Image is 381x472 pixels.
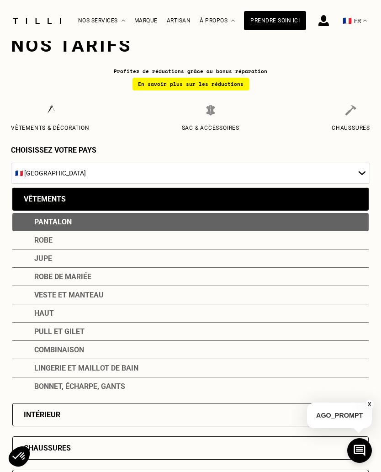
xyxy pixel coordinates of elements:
img: menu déroulant [363,20,367,22]
img: icône connexion [318,15,329,26]
div: À propos [200,0,235,41]
div: Pantalon [12,213,369,231]
div: Haut [12,304,369,323]
a: Marque [134,17,158,24]
div: Profitez de réductions grâce au bonus réparation [11,68,370,90]
img: Sac & Accessoires [206,105,215,116]
div: Combinaison [12,341,369,359]
p: Choisissez votre pays [11,146,370,154]
div: En savoir plus sur les réductions [132,78,249,90]
p: Chaussures [332,125,370,131]
div: Chaussures [24,444,71,452]
p: Vêtements & décoration [11,125,90,131]
div: Robe de mariée [12,268,369,286]
div: Lingerie et maillot de bain [12,359,369,377]
div: Bonnet, écharpe, gants [12,377,369,395]
img: Menu déroulant [122,20,125,22]
button: X [365,399,374,409]
div: Pull et gilet [12,323,369,341]
h1: Nos tarifs [11,35,370,56]
div: Jupe [12,249,369,268]
div: Intérieur [24,410,60,419]
img: Menu déroulant à propos [231,20,235,22]
img: Logo du service de couturière Tilli [10,18,64,24]
button: 🇫🇷 FR [338,0,371,41]
div: Vêtements [24,195,66,203]
img: Chaussures [345,105,356,116]
p: Sac & Accessoires [182,125,240,131]
div: Robe [12,231,369,249]
a: Artisan [167,17,191,24]
a: Prendre soin ici [244,11,306,30]
span: 🇫🇷 [343,16,352,25]
p: AGO_PROMPT [307,403,372,428]
div: Nos services [78,0,125,41]
div: Veste et manteau [12,286,369,304]
img: Vêtements & décoration [45,105,56,116]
